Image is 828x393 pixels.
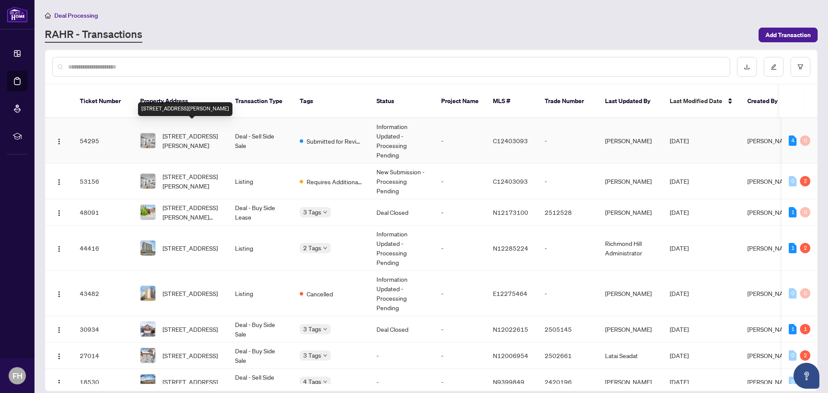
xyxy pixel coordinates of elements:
[744,64,750,70] span: download
[797,64,803,70] span: filter
[747,177,794,185] span: [PERSON_NAME]
[370,85,434,118] th: Status
[307,136,363,146] span: Submitted for Review
[747,137,794,145] span: [PERSON_NAME]
[56,353,63,360] img: Logo
[141,286,155,301] img: thumbnail-img
[747,244,794,252] span: [PERSON_NAME]
[598,343,663,369] td: Latai Seadat
[323,327,327,331] span: down
[800,176,810,186] div: 2
[56,138,63,145] img: Logo
[789,377,797,387] div: 0
[598,226,663,271] td: Richmond Hill Administrator
[790,57,810,77] button: filter
[538,85,598,118] th: Trade Number
[670,325,689,333] span: [DATE]
[538,316,598,343] td: 2505145
[370,271,434,316] td: Information Updated - Processing Pending
[747,352,794,359] span: [PERSON_NAME]
[370,226,434,271] td: Information Updated - Processing Pending
[493,137,528,145] span: C12403093
[740,85,792,118] th: Created By
[670,208,689,216] span: [DATE]
[434,85,486,118] th: Project Name
[800,350,810,361] div: 2
[670,137,689,145] span: [DATE]
[598,163,663,199] td: [PERSON_NAME]
[493,325,528,333] span: N12022615
[303,377,321,387] span: 4 Tags
[434,343,486,369] td: -
[493,378,524,386] span: N9399849
[228,271,293,316] td: Listing
[52,205,66,219] button: Logo
[370,163,434,199] td: New Submission - Processing Pending
[800,288,810,299] div: 0
[56,291,63,298] img: Logo
[800,135,810,146] div: 0
[663,85,740,118] th: Last Modified Date
[538,271,598,316] td: -
[52,375,66,389] button: Logo
[323,246,327,250] span: down
[538,118,598,163] td: -
[370,118,434,163] td: Information Updated - Processing Pending
[138,102,232,116] div: [STREET_ADDRESS][PERSON_NAME]
[538,163,598,199] td: -
[141,241,155,255] img: thumbnail-img
[303,207,321,217] span: 3 Tags
[56,327,63,333] img: Logo
[7,6,28,22] img: logo
[141,348,155,363] img: thumbnail-img
[228,226,293,271] td: Listing
[141,322,155,336] img: thumbnail-img
[789,135,797,146] div: 4
[54,12,98,19] span: Deal Processing
[670,177,689,185] span: [DATE]
[370,343,434,369] td: -
[163,243,218,253] span: [STREET_ADDRESS]
[73,271,133,316] td: 43482
[56,245,63,252] img: Logo
[800,207,810,217] div: 0
[56,179,63,185] img: Logo
[73,226,133,271] td: 44416
[538,226,598,271] td: -
[307,177,363,186] span: Requires Additional Docs
[759,28,818,42] button: Add Transaction
[141,133,155,148] img: thumbnail-img
[493,289,527,297] span: E12275464
[670,352,689,359] span: [DATE]
[434,118,486,163] td: -
[670,96,722,106] span: Last Modified Date
[493,208,528,216] span: N12173100
[163,289,218,298] span: [STREET_ADDRESS]
[434,163,486,199] td: -
[73,343,133,369] td: 27014
[493,244,528,252] span: N12285224
[323,380,327,384] span: down
[133,85,228,118] th: Property Address
[73,199,133,226] td: 48091
[765,28,811,42] span: Add Transaction
[303,350,321,360] span: 3 Tags
[789,176,797,186] div: 0
[141,174,155,189] img: thumbnail-img
[493,352,528,359] span: N12006954
[52,322,66,336] button: Logo
[323,353,327,358] span: down
[793,363,819,389] button: Open asap
[789,324,797,334] div: 1
[538,199,598,226] td: 2512528
[56,379,63,386] img: Logo
[764,57,784,77] button: edit
[52,286,66,300] button: Logo
[163,203,221,222] span: [STREET_ADDRESS][PERSON_NAME][PERSON_NAME]
[52,349,66,362] button: Logo
[13,370,22,382] span: FH
[434,271,486,316] td: -
[303,243,321,253] span: 2 Tags
[598,199,663,226] td: [PERSON_NAME]
[789,288,797,299] div: 0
